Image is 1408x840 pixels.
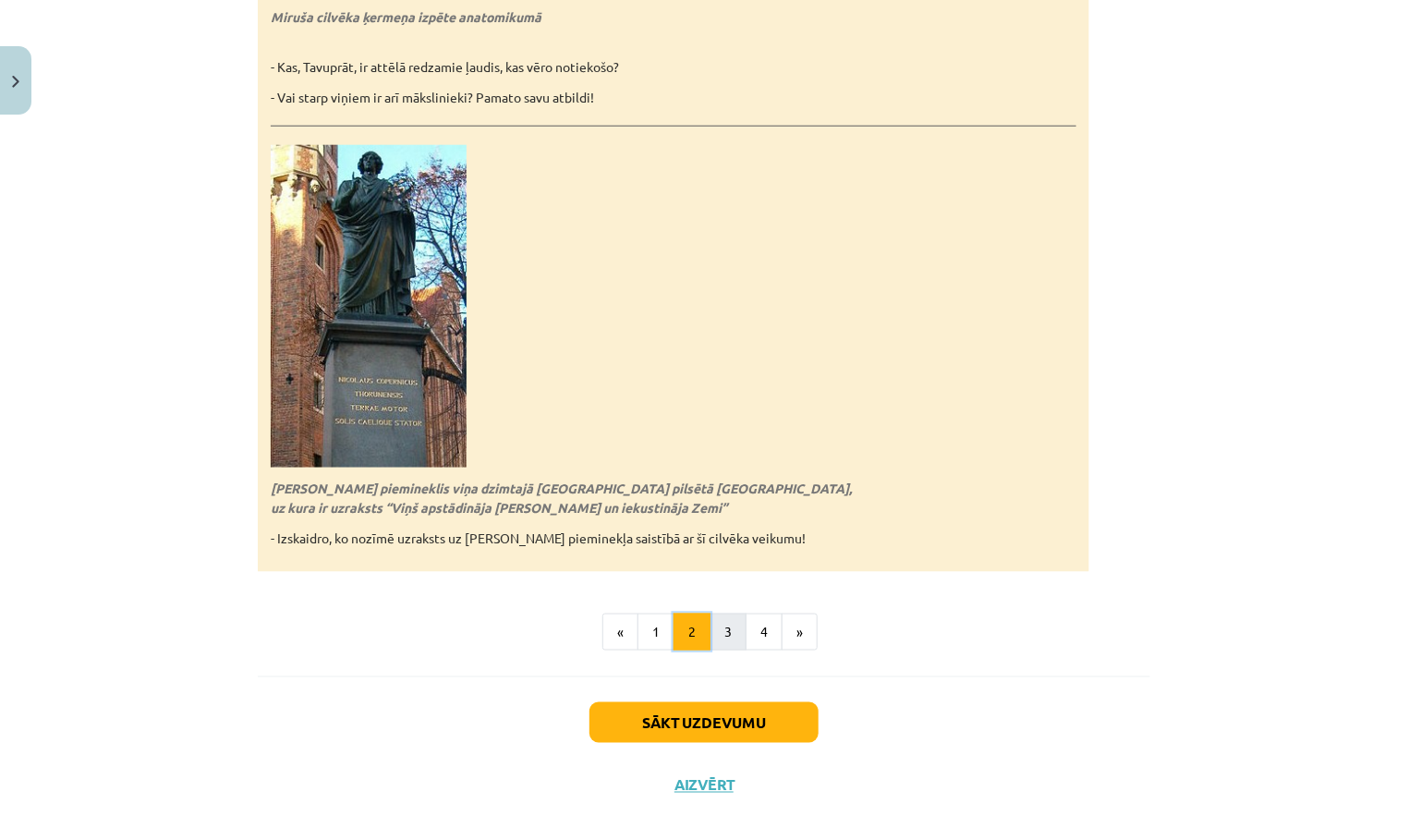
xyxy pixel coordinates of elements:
[12,76,19,88] img: icon-close-lesson-0947bae3869378f0d4975bcd49f059093ad1ed9edebbc8119c70593378902aed.svg
[271,8,541,25] strong: Miruša cilvēka ķermeņa izpēte anatomikumā
[258,614,1150,651] nav: Page navigation example
[271,57,1076,77] p: - Kas, Tavuprāt, ir attēlā redzamie ļaudis, kas vēro notiekošo?
[674,614,710,651] button: 2
[271,88,1076,107] p: - Vai starp viņiem ir arī mākslinieki? Pamato savu atbildi!
[782,614,818,651] button: »
[271,529,1076,548] p: - Izskaidro, ko nozīmē uzraksts uz [PERSON_NAME] pieminekļa saistībā ar šī cilvēka veikumu!
[669,776,739,795] button: Aizvērt
[271,480,852,516] strong: [PERSON_NAME] piemineklis viņa dzimtajā [GEOGRAPHIC_DATA] pilsētā [GEOGRAPHIC_DATA], uz kura ir u...
[637,614,674,651] button: 1
[710,614,746,651] button: 3
[746,614,783,651] button: 4
[589,702,819,743] button: Sākt uzdevumu
[602,614,638,651] button: «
